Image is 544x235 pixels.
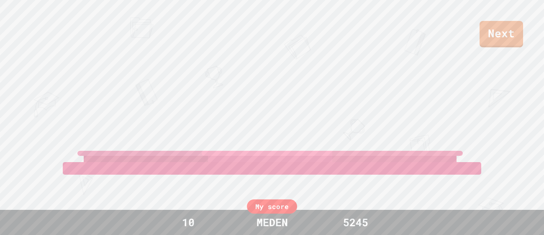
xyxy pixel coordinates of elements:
div: 10 [157,214,220,230]
div: My score [247,199,297,214]
div: 5245 [324,214,387,230]
a: Next [480,21,523,47]
div: MEDEN [248,214,296,230]
iframe: chat widget [509,201,536,227]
